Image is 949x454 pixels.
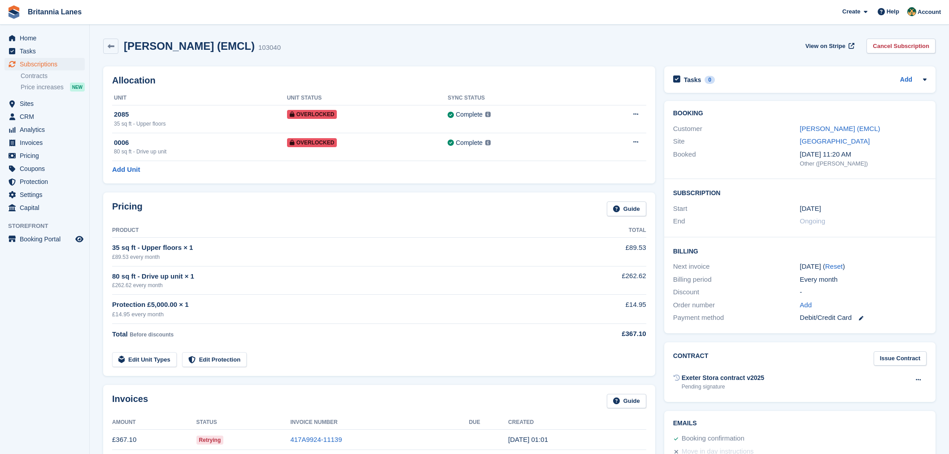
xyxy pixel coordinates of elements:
div: 2085 [114,109,287,120]
span: View on Stripe [805,42,845,51]
span: Sites [20,97,74,110]
div: Protection £5,000.00 × 1 [112,300,564,310]
th: Status [196,415,291,430]
a: menu [4,110,85,123]
div: Pending signature [682,383,764,391]
div: £262.62 every month [112,281,564,289]
div: Customer [673,124,800,134]
div: 80 sq ft - Drive up unit [114,148,287,156]
img: stora-icon-8386f47178a22dfd0bd8f6a31ec36ba5ce8667c1dd55bd0f319d3a0aa187defe.svg [7,5,21,19]
div: Exeter Stora contract v2025 [682,373,764,383]
a: menu [4,123,85,136]
a: Add [900,75,912,85]
a: Guide [607,394,646,409]
a: menu [4,58,85,70]
span: Help [887,7,899,16]
span: Create [842,7,860,16]
a: 417A9924-11139 [290,436,342,443]
td: £14.95 [564,295,646,324]
a: menu [4,233,85,245]
h2: Contract [673,351,709,366]
span: Overlocked [287,138,337,147]
h2: Billing [673,246,927,255]
h2: Allocation [112,75,646,86]
span: Total [112,330,128,338]
h2: Invoices [112,394,148,409]
a: Add [800,300,812,310]
div: Booked [673,149,800,168]
div: Start [673,204,800,214]
span: Account [918,8,941,17]
a: menu [4,175,85,188]
div: 103040 [258,43,281,53]
a: Cancel Subscription [866,39,936,53]
a: menu [4,188,85,201]
th: Unit Status [287,91,448,105]
span: Home [20,32,74,44]
time: 2025-09-01 00:01:30 UTC [508,436,548,443]
a: Edit Protection [182,352,247,367]
th: Due [469,415,508,430]
span: Before discounts [130,332,174,338]
div: 35 sq ft - Upper floors × 1 [112,243,564,253]
span: Tasks [20,45,74,57]
span: Coupons [20,162,74,175]
th: Sync Status [448,91,586,105]
td: £262.62 [564,266,646,294]
div: Other ([PERSON_NAME]) [800,159,927,168]
a: menu [4,97,85,110]
a: menu [4,201,85,214]
div: £14.95 every month [112,310,564,319]
a: Issue Contract [874,351,927,366]
a: menu [4,45,85,57]
div: 80 sq ft - Drive up unit × 1 [112,271,564,282]
a: menu [4,32,85,44]
div: £89.53 every month [112,253,564,261]
th: Product [112,223,564,238]
th: Invoice Number [290,415,469,430]
th: Created [508,415,646,430]
div: 35 sq ft - Upper floors [114,120,287,128]
span: Ongoing [800,217,825,225]
a: Preview store [74,234,85,244]
img: Nathan Kellow [907,7,916,16]
a: Edit Unit Types [112,352,177,367]
img: icon-info-grey-7440780725fd019a000dd9b08b2336e03edf1995a4989e88bcd33f0948082b44.svg [485,112,491,117]
span: Invoices [20,136,74,149]
div: Payment method [673,313,800,323]
a: [PERSON_NAME] (EMCL) [800,125,880,132]
h2: Emails [673,420,927,427]
div: Next invoice [673,262,800,272]
span: Booking Portal [20,233,74,245]
div: [DATE] ( ) [800,262,927,272]
h2: Subscription [673,188,927,197]
div: NEW [70,83,85,92]
a: Reset [825,262,843,270]
th: Unit [112,91,287,105]
h2: Booking [673,110,927,117]
div: Site [673,136,800,147]
span: Retrying [196,436,224,445]
a: Price increases NEW [21,82,85,92]
div: Discount [673,287,800,297]
a: Britannia Lanes [24,4,85,19]
div: Complete [456,110,483,119]
a: menu [4,149,85,162]
div: Booking confirmation [682,433,744,444]
h2: [PERSON_NAME] (EMCL) [124,40,255,52]
div: [DATE] 11:20 AM [800,149,927,160]
a: menu [4,162,85,175]
div: End [673,216,800,227]
img: icon-info-grey-7440780725fd019a000dd9b08b2336e03edf1995a4989e88bcd33f0948082b44.svg [485,140,491,145]
a: Contracts [21,72,85,80]
div: 0 [705,76,715,84]
span: Storefront [8,222,89,231]
span: Analytics [20,123,74,136]
div: Order number [673,300,800,310]
span: Price increases [21,83,64,92]
h2: Pricing [112,201,143,216]
span: Protection [20,175,74,188]
h2: Tasks [684,76,701,84]
div: Billing period [673,275,800,285]
span: CRM [20,110,74,123]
